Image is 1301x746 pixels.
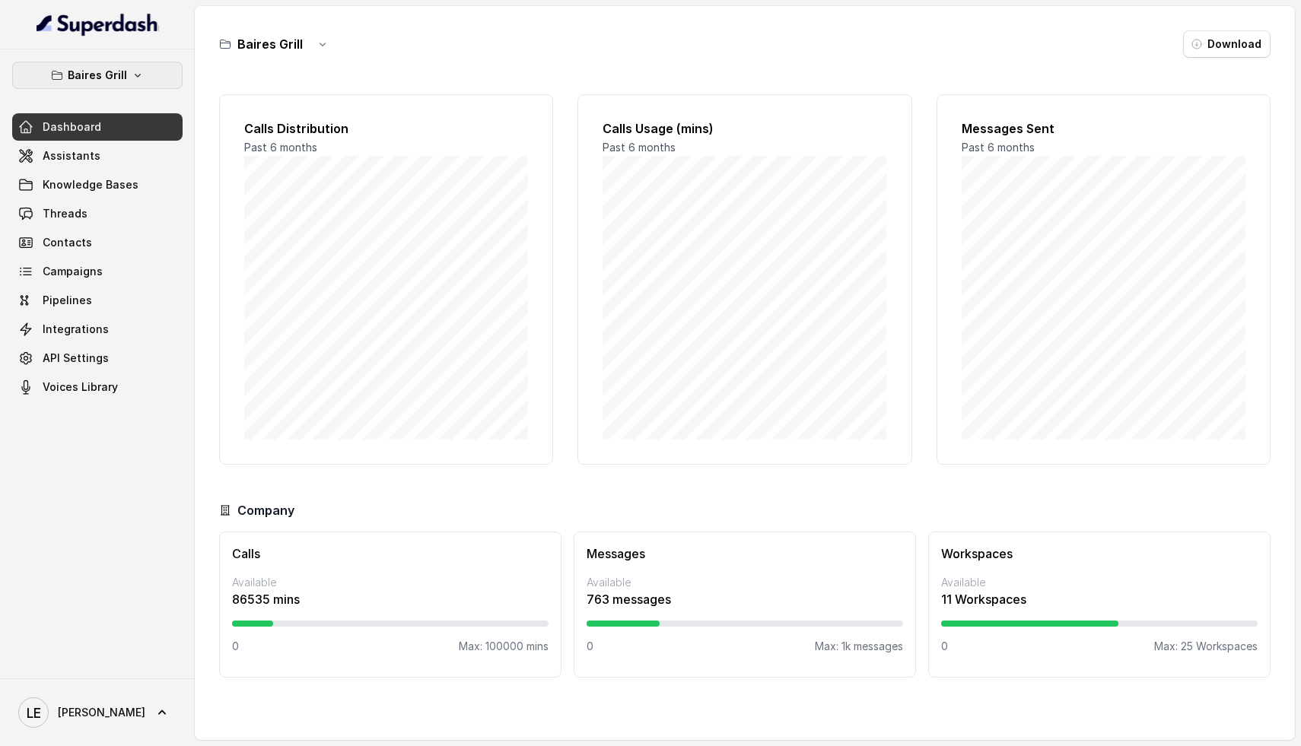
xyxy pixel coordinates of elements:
span: Threads [43,206,87,221]
a: Threads [12,200,183,227]
img: light.svg [37,12,159,37]
a: Integrations [12,316,183,343]
a: API Settings [12,344,183,372]
text: LE [27,705,41,721]
h3: Messages [587,544,903,563]
h2: Calls Usage (mins) [603,119,886,138]
h3: Workspaces [941,544,1258,563]
p: 0 [587,639,593,654]
span: Dashboard [43,119,101,135]
p: Baires Grill [68,66,127,84]
span: Assistants [43,148,100,163]
h3: Company [237,501,294,519]
button: Baires Grill [12,62,183,89]
span: Knowledge Bases [43,177,138,192]
p: 0 [232,639,239,654]
h3: Baires Grill [237,35,303,53]
p: 11 Workspaces [941,590,1258,608]
span: Pipelines [43,293,92,308]
span: Voices Library [43,379,118,395]
span: API Settings [43,351,109,366]
a: Pipelines [12,287,183,314]
span: Past 6 months [603,141,676,154]
a: Dashboard [12,113,183,141]
a: Contacts [12,229,183,256]
p: Max: 25 Workspaces [1154,639,1258,654]
span: Integrations [43,322,109,337]
p: 763 messages [587,590,903,608]
a: Knowledge Bases [12,171,183,198]
a: [PERSON_NAME] [12,691,183,734]
p: Available [232,575,549,590]
button: Download [1183,30,1271,58]
span: Past 6 months [244,141,317,154]
a: Voices Library [12,373,183,401]
p: Available [941,575,1258,590]
span: Campaigns [43,264,103,279]
p: Max: 100000 mins [459,639,549,654]
p: 0 [941,639,948,654]
span: [PERSON_NAME] [58,705,145,720]
p: Max: 1k messages [815,639,903,654]
a: Campaigns [12,258,183,285]
p: Available [587,575,903,590]
p: 86535 mins [232,590,549,608]
span: Past 6 months [962,141,1035,154]
h2: Messages Sent [962,119,1245,138]
a: Assistants [12,142,183,170]
span: Contacts [43,235,92,250]
h3: Calls [232,544,549,563]
h2: Calls Distribution [244,119,528,138]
